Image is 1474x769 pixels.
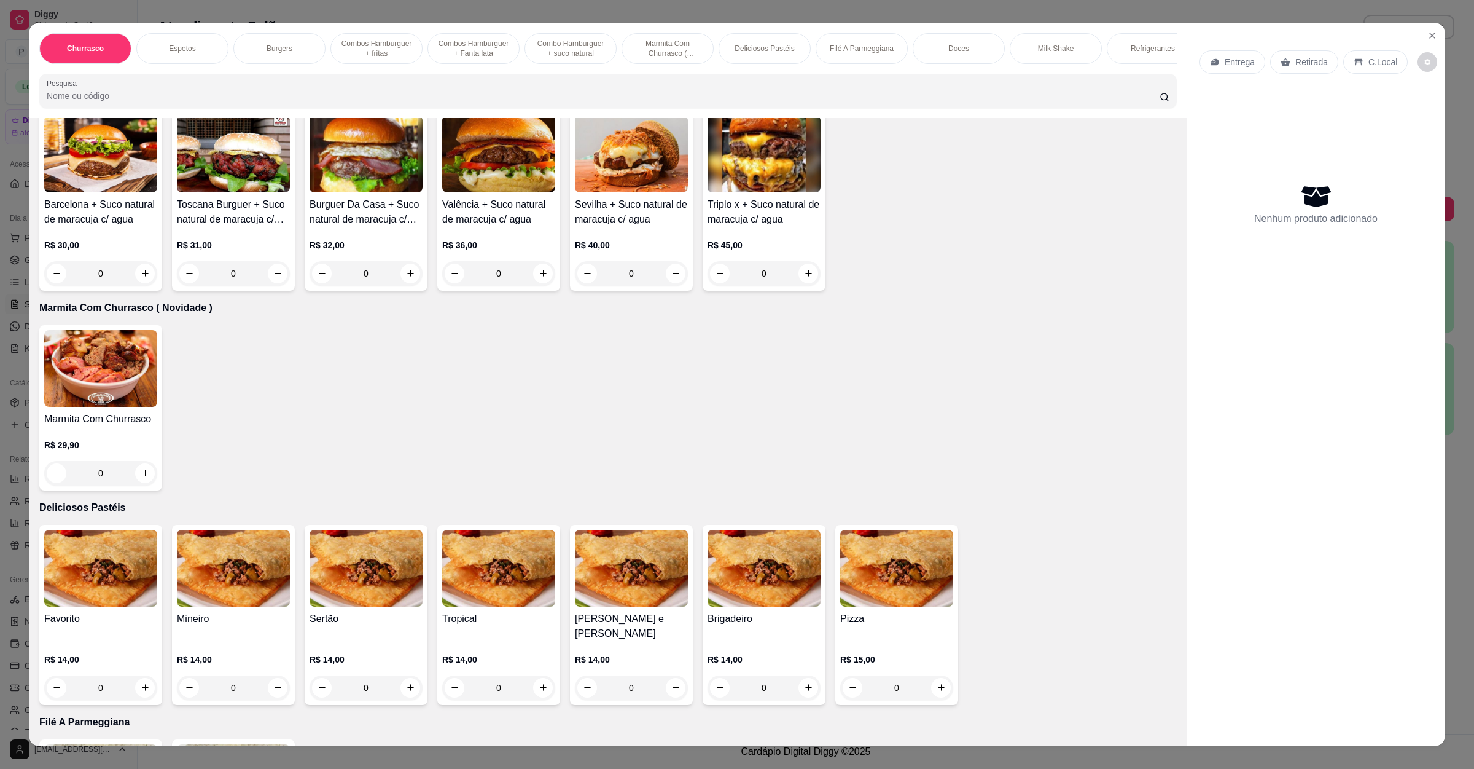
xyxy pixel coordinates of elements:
p: R$ 31,00 [177,239,290,251]
p: R$ 14,00 [44,653,157,666]
p: R$ 14,00 [708,653,821,666]
p: R$ 32,00 [310,239,423,251]
p: R$ 14,00 [177,653,290,666]
p: R$ 36,00 [442,239,555,251]
p: Nenhum produto adicionado [1254,211,1378,226]
img: product-image [44,116,157,192]
p: Marmita Com Churrasco ( Novidade ) [39,301,1177,315]
p: R$ 15,00 [840,653,953,666]
p: Milk Shake [1038,44,1074,53]
h4: Toscana Burguer + Suco natural de maracuja c/ agua [177,197,290,227]
p: Combos Hamburguer + fritas [341,39,412,58]
p: Churrasco [67,44,104,53]
p: Espetos [169,44,195,53]
h4: Burguer Da Casa + Suco natural de maracuja c/ agua [310,197,423,227]
p: Doces [948,44,969,53]
p: R$ 40,00 [575,239,688,251]
img: product-image [310,116,423,192]
img: product-image [708,116,821,192]
p: R$ 14,00 [442,653,555,666]
h4: [PERSON_NAME] e [PERSON_NAME] [575,612,688,641]
p: Deliciosos Pastéis [735,44,794,53]
h4: Marmita Com Churrasco [44,412,157,427]
img: product-image [44,330,157,407]
p: R$ 45,00 [708,239,821,251]
input: Pesquisa [47,90,1160,102]
img: product-image [575,116,688,192]
h4: Favorito [44,612,157,626]
p: Combos Hamburguer + Fanta lata [438,39,509,58]
h4: Triplo x + Suco natural de maracuja c/ agua [708,197,821,227]
p: Filé A Parmeggiana [39,715,1177,730]
img: product-image [840,530,953,607]
h4: Pizza [840,612,953,626]
h4: Brigadeiro [708,612,821,626]
img: product-image [177,530,290,607]
h4: Mineiro [177,612,290,626]
p: Deliciosos Pastéis [39,500,1177,515]
h4: Valência + Suco natural de maracuja c/ agua [442,197,555,227]
img: product-image [442,116,555,192]
p: Burgers [267,44,292,53]
p: Marmita Com Churrasco ( Novidade ) [632,39,703,58]
h4: Tropical [442,612,555,626]
img: product-image [708,530,821,607]
button: decrease-product-quantity [1417,52,1437,72]
img: product-image [575,530,688,607]
img: product-image [44,530,157,607]
img: product-image [442,530,555,607]
p: C.Local [1368,56,1397,68]
h4: Barcelona + Suco natural de maracuja c/ agua [44,197,157,227]
p: Combo Hamburguer + suco natural [535,39,606,58]
p: R$ 14,00 [310,653,423,666]
label: Pesquisa [47,78,81,89]
p: R$ 29,90 [44,439,157,451]
button: Close [1422,26,1442,45]
h4: Sertão [310,612,423,626]
p: Refrigerantes [1131,44,1175,53]
img: product-image [177,116,290,192]
p: Filé A Parmeggiana [830,44,894,53]
p: Retirada [1295,56,1328,68]
p: Entrega [1225,56,1255,68]
p: R$ 14,00 [575,653,688,666]
img: product-image [310,530,423,607]
h4: Sevilha + Suco natural de maracuja c/ agua [575,197,688,227]
p: R$ 30,00 [44,239,157,251]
